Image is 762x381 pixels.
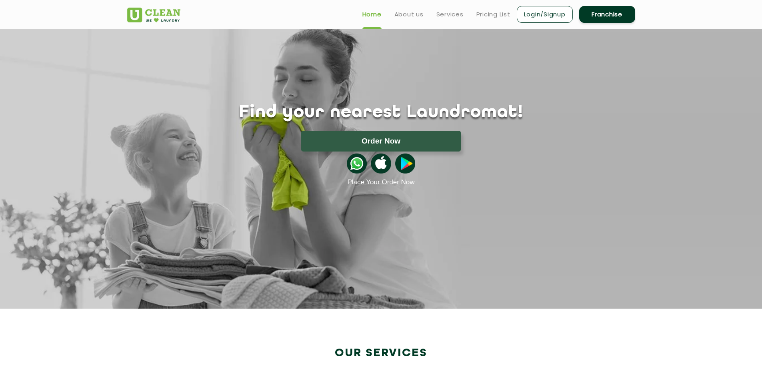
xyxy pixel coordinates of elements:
h1: Find your nearest Laundromat! [121,103,641,123]
h2: Our Services [127,347,635,360]
a: Services [436,10,464,19]
img: playstoreicon.png [395,154,415,174]
a: Login/Signup [517,6,573,23]
a: Pricing List [476,10,510,19]
a: About us [394,10,424,19]
a: Home [362,10,382,19]
a: Franchise [579,6,635,23]
img: apple-icon.png [371,154,391,174]
img: UClean Laundry and Dry Cleaning [127,8,180,22]
a: Place Your Order Now [347,178,414,186]
button: Order Now [301,131,461,152]
img: whatsappicon.png [347,154,367,174]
